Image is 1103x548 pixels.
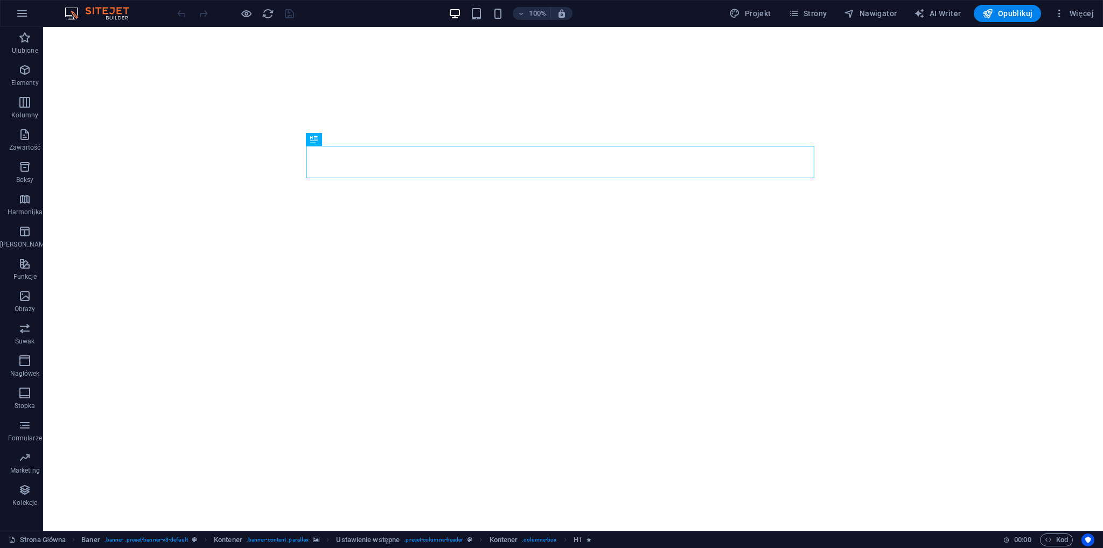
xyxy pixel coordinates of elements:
[81,533,591,546] nav: breadcrumb
[15,402,36,410] p: Stopka
[788,8,827,19] span: Strony
[262,8,274,20] i: Przeładuj stronę
[729,8,771,19] span: Projekt
[725,5,775,22] div: Projekt (Ctrl+Alt+Y)
[15,337,35,346] p: Suwak
[490,533,518,546] span: Kliknij, aby zaznaczyć. Kliknij dwukrotnie, aby edytować
[840,5,901,22] button: Nawigator
[404,533,463,546] span: . preset-columns-header
[8,434,42,442] p: Formularze
[910,5,965,22] button: AI Writer
[12,46,38,55] p: Ulubione
[1022,536,1023,544] span: :
[214,533,242,546] span: Kliknij, aby zaznaczyć. Kliknij dwukrotnie, aby edytować
[261,7,274,20] button: reload
[8,208,43,216] p: Harmonijka
[104,533,188,546] span: . banner .preset-banner-v3-default
[1014,533,1031,546] span: 00 00
[81,533,100,546] span: Kliknij, aby zaznaczyć. Kliknij dwukrotnie, aby edytować
[247,533,309,546] span: . banner-content .parallax
[11,79,39,87] p: Elementy
[10,369,40,378] p: Nagłówek
[587,537,591,543] i: Element zawiera animację
[974,5,1041,22] button: Opublikuj
[240,7,253,20] button: Kliknij tutaj, aby wyjść z trybu podglądu i kontynuować edycję
[574,533,582,546] span: Kliknij, aby zaznaczyć. Kliknij dwukrotnie, aby edytować
[9,143,40,152] p: Zawartość
[844,8,897,19] span: Nawigator
[725,5,775,22] button: Projekt
[513,7,551,20] button: 100%
[313,537,319,543] i: Ten element zawiera tło
[10,466,40,475] p: Marketing
[1040,533,1073,546] button: Kod
[1045,533,1068,546] span: Kod
[1050,5,1098,22] button: Więcej
[62,7,143,20] img: Editor Logo
[11,111,38,120] p: Kolumny
[1003,533,1031,546] h6: Czas sesji
[982,8,1032,19] span: Opublikuj
[1081,533,1094,546] button: Usercentrics
[336,533,400,546] span: Kliknij, aby zaznaczyć. Kliknij dwukrotnie, aby edytować
[467,537,472,543] i: Ten element jest konfigurowalnym ustawieniem wstępnym
[16,175,34,184] p: Boksy
[192,537,197,543] i: Ten element jest konfigurowalnym ustawieniem wstępnym
[1054,8,1094,19] span: Więcej
[529,7,546,20] h6: 100%
[522,533,556,546] span: . columns-box
[784,5,832,22] button: Strony
[13,272,37,281] p: Funkcje
[12,498,37,507] p: Kolekcje
[9,533,66,546] a: Kliknij, aby anulować zaznaczenie. Kliknij dwukrotnie, aby otworzyć Strony
[15,305,36,313] p: Obrazy
[557,9,567,18] i: Po zmianie rozmiaru automatycznie dostosowuje poziom powiększenia do wybranego urządzenia.
[914,8,961,19] span: AI Writer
